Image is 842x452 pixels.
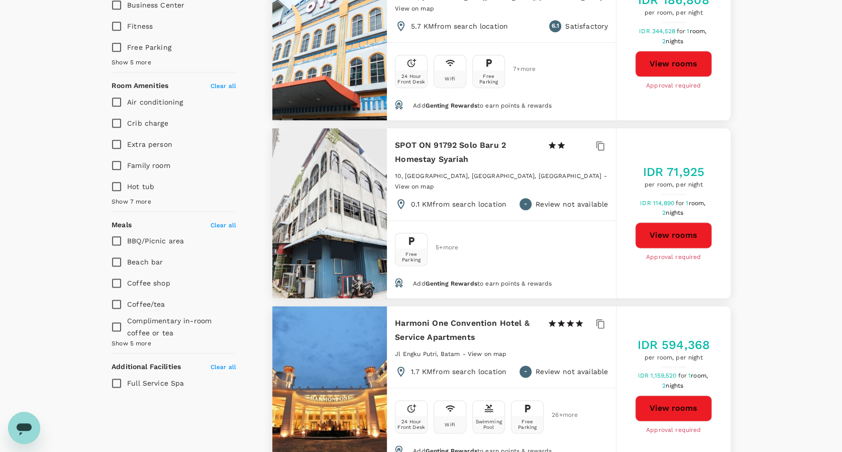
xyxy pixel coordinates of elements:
div: Free Parking [513,419,541,430]
span: 5 + more [436,244,451,251]
p: Satisfactory [565,21,608,31]
span: View on map [395,5,434,12]
span: 1 [687,28,708,35]
h6: SPOT ON 91792 Solo Baru 2 Homestay Syariah [395,138,540,166]
span: - [524,199,527,209]
span: Clear all [211,82,236,89]
span: Crib charge [127,119,168,127]
h6: Meals [112,220,132,231]
button: View rooms [635,51,712,77]
div: Swimming Pool [475,419,502,430]
a: View on map [395,182,434,190]
span: Add to earn points & rewards [413,280,552,287]
span: nights [666,382,683,389]
span: nights [666,209,683,216]
span: per room, per night [637,353,710,363]
span: per room, per night [638,8,709,18]
span: for [677,28,687,35]
span: BBQ/Picnic area [127,237,184,245]
span: Extra person [127,140,172,148]
h5: IDR 71,925 [643,164,704,180]
span: Business Center [127,1,184,9]
span: Air conditioning [127,98,183,106]
span: per room, per night [643,180,704,190]
span: Genting Rewards [425,102,477,109]
a: View on map [395,4,434,12]
span: - [462,350,467,357]
div: Wifi [445,76,455,81]
span: Complimentary in-room coffee or tea [127,317,212,337]
p: 5.7 KM from search location [411,21,508,31]
h6: Additional Facilities [112,361,181,373]
span: Clear all [211,222,236,229]
div: Free Parking [475,73,502,84]
span: Beach bar [127,258,163,266]
span: Free Parking [127,43,171,51]
div: Free Parking [397,251,425,262]
span: Coffee/tea [127,300,165,308]
span: Approval required [646,252,701,262]
span: 10, [GEOGRAPHIC_DATA], [GEOGRAPHIC_DATA], [GEOGRAPHIC_DATA] [395,172,601,179]
span: 7 + more [513,66,528,72]
span: room, [689,28,706,35]
span: Show 5 more [112,339,151,349]
h6: Room Amenities [112,80,168,92]
span: nights [666,38,683,45]
span: 2 [662,382,685,389]
iframe: Button to launch messaging window [8,412,40,444]
span: - [524,367,527,377]
span: room, [688,200,705,207]
span: 2 [662,209,685,216]
span: Approval required [646,81,701,91]
span: 2 [662,38,685,45]
span: Jl Engku Putri, Batam [395,350,460,357]
div: Wifi [445,422,455,427]
a: View on map [468,349,507,357]
span: Family room [127,161,170,169]
h5: IDR 594,368 [637,337,710,353]
h6: Harmoni One Convention Hotel & Service Apartments [395,316,540,344]
span: Clear all [211,364,236,371]
span: Hot tub [127,183,154,191]
span: IDR 344,528 [639,28,677,35]
span: IDR 114,890 [640,200,676,207]
span: Coffee shop [127,279,170,287]
button: View rooms [635,395,712,421]
span: 1 [688,372,709,379]
span: 6.1 [552,21,559,31]
span: View on map [468,350,507,357]
span: 26 + more [552,412,567,418]
span: Show 7 more [112,197,151,207]
span: Fitness [127,22,153,30]
span: Genting Rewards [425,280,477,287]
span: Show 5 more [112,58,151,68]
div: 24 Hour Front Desk [397,419,425,430]
span: - [604,172,607,179]
span: 1 [686,200,707,207]
span: for [678,372,688,379]
span: Add to earn points & rewards [413,102,552,109]
span: Full Service Spa [127,379,184,387]
p: 0.1 KM from search location [411,199,506,209]
span: Approval required [646,425,701,435]
span: View on map [395,183,434,190]
span: IDR 1,159,520 [638,372,678,379]
p: 1.7 KM from search location [411,367,506,377]
button: View rooms [635,222,712,248]
span: for [676,200,686,207]
p: Review not available [536,367,608,377]
div: 24 Hour Front Desk [397,73,425,84]
span: room, [691,372,708,379]
p: Review not available [536,199,608,209]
